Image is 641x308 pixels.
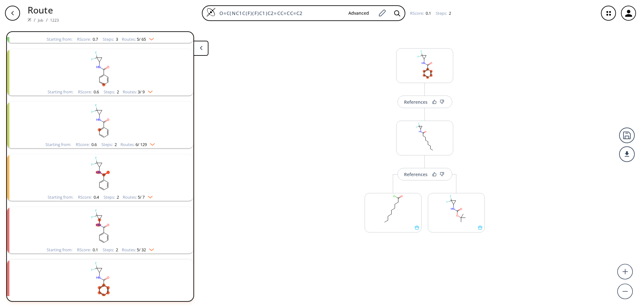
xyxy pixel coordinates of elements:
[146,246,154,251] img: Down
[90,142,97,147] span: 0.6
[19,102,182,141] svg: O=C(NC1CC1(F)F)c1ccccc1
[92,247,98,253] span: 0.1
[137,37,146,41] span: 5 / 65
[122,248,154,252] div: Routes:
[38,18,43,23] a: Job
[77,37,98,41] div: RScore :
[206,8,216,17] img: Logo Spaya
[46,17,48,23] li: /
[123,90,153,94] div: Routes:
[136,143,147,147] span: 6 / 129
[147,141,155,146] img: Down
[116,89,119,95] span: 2
[101,143,117,147] div: Steps :
[436,11,451,15] div: Steps :
[104,195,119,199] div: Steps :
[121,143,155,147] div: Routes:
[92,36,98,42] span: 0.7
[116,194,119,200] span: 2
[410,11,431,15] div: RScore :
[137,248,146,252] span: 5 / 32
[78,90,99,94] div: RScore :
[397,49,453,81] svg: O=C(NC1CC1(F)F)c1ccccc1
[50,18,59,23] a: 1223
[77,248,98,252] div: RScore :
[103,248,118,252] div: Steps :
[404,100,428,104] div: References
[145,88,153,93] img: Down
[216,10,343,16] input: Enter SMILES
[19,207,182,246] svg: O=C(NC1CC1(F)F)c1ccccc1
[48,195,73,199] div: Starting from:
[428,193,485,225] svg: CC(C)(C)OC(=O)NC1CC1(F)F
[19,154,182,194] svg: O=C(NC1CC1(F)F)c1ccccc1
[19,49,182,88] svg: O=C(NC1CC1(F)F)c1ccccc1
[93,89,99,95] span: 0.6
[138,90,145,94] span: 3 / 9
[47,248,72,252] div: Starting from:
[115,36,118,42] span: 3
[397,121,453,153] svg: CCCCCCCCC(=O)NC1CC1(F)F
[146,35,154,40] img: Down
[123,195,153,199] div: Routes:
[397,96,452,108] button: References
[28,3,59,17] p: Route
[448,10,451,16] span: 2
[47,37,72,41] div: Starting from:
[397,168,452,180] button: References
[104,90,119,94] div: Steps :
[115,247,118,253] span: 2
[343,8,374,19] button: Advanced
[103,37,118,41] div: Steps :
[78,195,99,199] div: RScore :
[45,143,71,147] div: Starting from:
[34,17,35,23] li: /
[76,143,97,147] div: RScore :
[28,18,31,22] img: Spaya logo
[145,193,153,198] img: Down
[122,37,154,41] div: Routes:
[48,90,73,94] div: Starting from:
[114,142,117,147] span: 2
[425,10,431,16] span: 0.1
[93,194,99,200] span: 0.4
[138,195,145,199] span: 5 / 7
[19,260,182,299] svg: O=C(NC1CC1(F)F)c1ccccc1
[404,172,428,176] div: References
[365,193,421,225] svg: CCCCCCCCC(=O)Cl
